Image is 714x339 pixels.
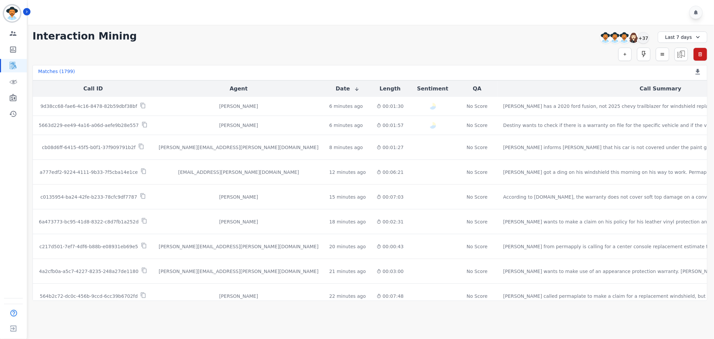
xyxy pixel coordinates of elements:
button: Date [336,85,360,93]
div: No Score [467,169,488,176]
div: 00:00:43 [377,243,404,250]
div: 21 minutes ago [329,268,366,275]
div: No Score [467,243,488,250]
div: 00:07:03 [377,194,404,200]
button: QA [473,85,481,93]
div: 00:01:27 [377,144,404,151]
div: [PERSON_NAME][EMAIL_ADDRESS][PERSON_NAME][DOMAIN_NAME] [159,243,318,250]
button: Length [380,85,401,93]
div: 00:01:30 [377,103,404,110]
div: 18 minutes ago [329,218,366,225]
button: Agent [230,85,248,93]
div: 00:06:21 [377,169,404,176]
div: [EMAIL_ADDRESS][PERSON_NAME][DOMAIN_NAME] [159,169,318,176]
div: Matches ( 1799 ) [38,68,75,77]
p: c0135954-ba24-42fe-b233-78cfc9df7787 [41,194,137,200]
p: 564b2c72-dc0c-456b-9ccd-6cc39b6702fd [40,293,138,299]
div: 00:02:31 [377,218,404,225]
div: [PERSON_NAME] [159,103,318,110]
h1: Interaction Mining [32,30,137,42]
p: cb08d6ff-6415-45f5-b0f1-37f909791b2f [42,144,136,151]
div: [PERSON_NAME] [159,194,318,200]
div: [PERSON_NAME] [159,122,318,129]
p: a777edf2-9224-4111-9b33-7f5cba14e1ce [40,169,138,176]
button: Call ID [83,85,103,93]
div: 8 minutes ago [329,144,363,151]
div: No Score [467,194,488,200]
div: 6 minutes ago [329,103,363,110]
button: Sentiment [417,85,448,93]
div: 15 minutes ago [329,194,366,200]
div: 00:07:48 [377,293,404,299]
div: [PERSON_NAME][EMAIL_ADDRESS][PERSON_NAME][DOMAIN_NAME] [159,144,318,151]
div: No Score [467,144,488,151]
div: No Score [467,122,488,129]
div: 00:01:57 [377,122,404,129]
button: Call Summary [640,85,681,93]
div: [PERSON_NAME] [159,218,318,225]
div: Last 7 days [658,31,707,43]
p: 4a2cfb0a-a5c7-4227-8235-248a27de1180 [39,268,139,275]
img: Bordered avatar [4,5,20,21]
div: [PERSON_NAME] [159,293,318,299]
div: 6 minutes ago [329,122,363,129]
div: No Score [467,268,488,275]
div: 12 minutes ago [329,169,366,176]
div: [PERSON_NAME][EMAIL_ADDRESS][PERSON_NAME][DOMAIN_NAME] [159,268,318,275]
div: 20 minutes ago [329,243,366,250]
div: No Score [467,218,488,225]
p: 6a473773-bc95-41d8-8322-c8d7fb1a252d [39,218,139,225]
div: 22 minutes ago [329,293,366,299]
p: c217d501-7ef7-4df6-b88b-e08931eb69e5 [39,243,138,250]
div: No Score [467,103,488,110]
p: 9d38cc68-fae6-4c16-8478-82b59dbf38bf [41,103,137,110]
div: No Score [467,293,488,299]
div: 00:03:00 [377,268,404,275]
p: 5663d229-ee49-4a16-a06d-aefe9b28e557 [39,122,139,129]
div: +37 [638,32,649,44]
